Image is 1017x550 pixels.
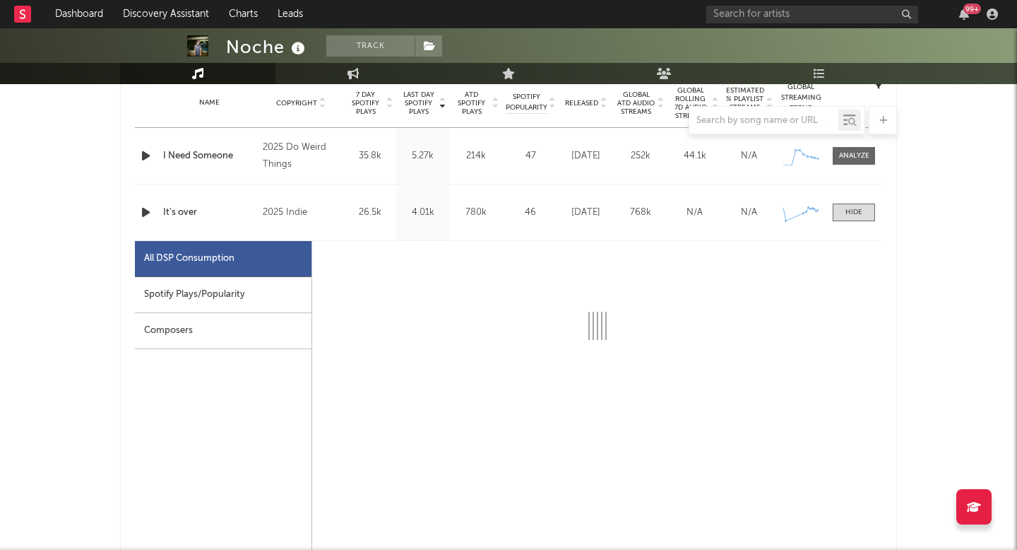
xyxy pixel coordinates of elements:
[706,6,918,23] input: Search for artists
[163,206,256,220] a: It's over
[963,4,981,14] div: 99 +
[689,115,838,127] input: Search by song name or URL
[400,206,446,220] div: 4.01k
[671,206,718,220] div: N/A
[725,206,773,220] div: N/A
[780,82,822,124] div: Global Streaming Trend (Last 60D)
[562,206,609,220] div: [DATE]
[135,241,311,277] div: All DSP Consumption
[453,90,490,116] span: ATD Spotify Plays
[347,90,384,116] span: 7 Day Spotify Plays
[135,277,311,313] div: Spotify Plays/Popularity
[453,149,499,163] div: 214k
[671,86,710,120] span: Global Rolling 7D Audio Streams
[263,204,340,221] div: 2025 Indie
[163,149,256,163] a: I Need Someone
[276,99,317,107] span: Copyright
[263,139,340,173] div: 2025 Do Weird Things
[400,149,446,163] div: 5.27k
[453,206,499,220] div: 780k
[565,99,598,107] span: Released
[506,206,555,220] div: 46
[617,206,664,220] div: 768k
[400,90,437,116] span: Last Day Spotify Plays
[617,90,655,116] span: Global ATD Audio Streams
[326,35,415,57] button: Track
[671,149,718,163] div: 44.1k
[347,149,393,163] div: 35.8k
[506,92,547,113] span: Spotify Popularity
[562,149,609,163] div: [DATE]
[959,8,969,20] button: 99+
[135,313,311,349] div: Composers
[725,149,773,163] div: N/A
[347,206,393,220] div: 26.5k
[725,86,764,120] span: Estimated % Playlist Streams Last Day
[144,250,234,267] div: All DSP Consumption
[163,98,256,108] div: Name
[617,149,664,163] div: 252k
[506,149,555,163] div: 47
[226,35,309,59] div: Noche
